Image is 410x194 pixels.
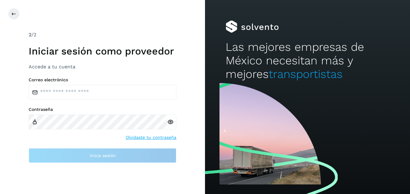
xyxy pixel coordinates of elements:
a: Olvidaste tu contraseña [126,134,176,141]
h3: Accede a tu cuenta [29,64,176,70]
h1: Iniciar sesión como proveedor [29,45,176,57]
span: transportistas [269,67,343,81]
span: Inicia sesión [90,153,116,158]
span: 2 [29,32,31,38]
button: Inicia sesión [29,148,176,163]
label: Correo electrónico [29,77,176,83]
label: Contraseña [29,107,176,112]
h2: Las mejores empresas de México necesitan más y mejores [226,40,390,81]
div: /2 [29,31,176,38]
